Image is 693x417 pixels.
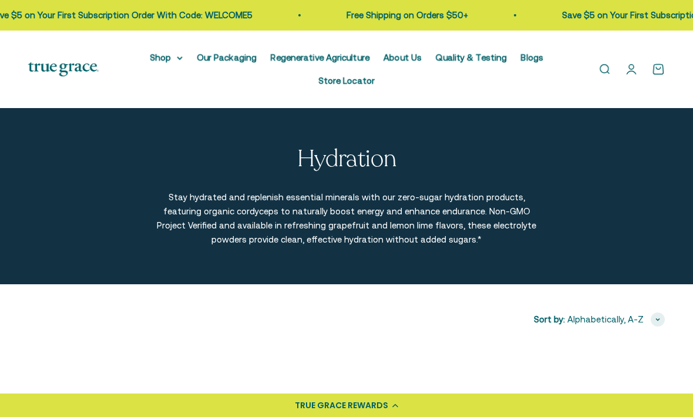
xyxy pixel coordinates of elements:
[297,146,396,171] p: Hydration
[150,51,183,65] summary: Shop
[567,312,644,327] span: Alphabetically, A-Z
[346,10,468,20] a: Free Shipping on Orders $50+
[271,52,369,62] a: Regenerative Agriculture
[521,52,543,62] a: Blogs
[318,76,375,86] a: Store Locator
[436,52,507,62] a: Quality & Testing
[383,52,422,62] a: About Us
[295,399,388,412] div: TRUE GRACE REWARDS
[197,52,257,62] a: Our Packaging
[156,190,537,247] p: Stay hydrated and replenish essential minerals with our zero-sugar hydration products, featuring ...
[567,312,665,327] button: Alphabetically, A-Z
[534,312,565,327] span: Sort by:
